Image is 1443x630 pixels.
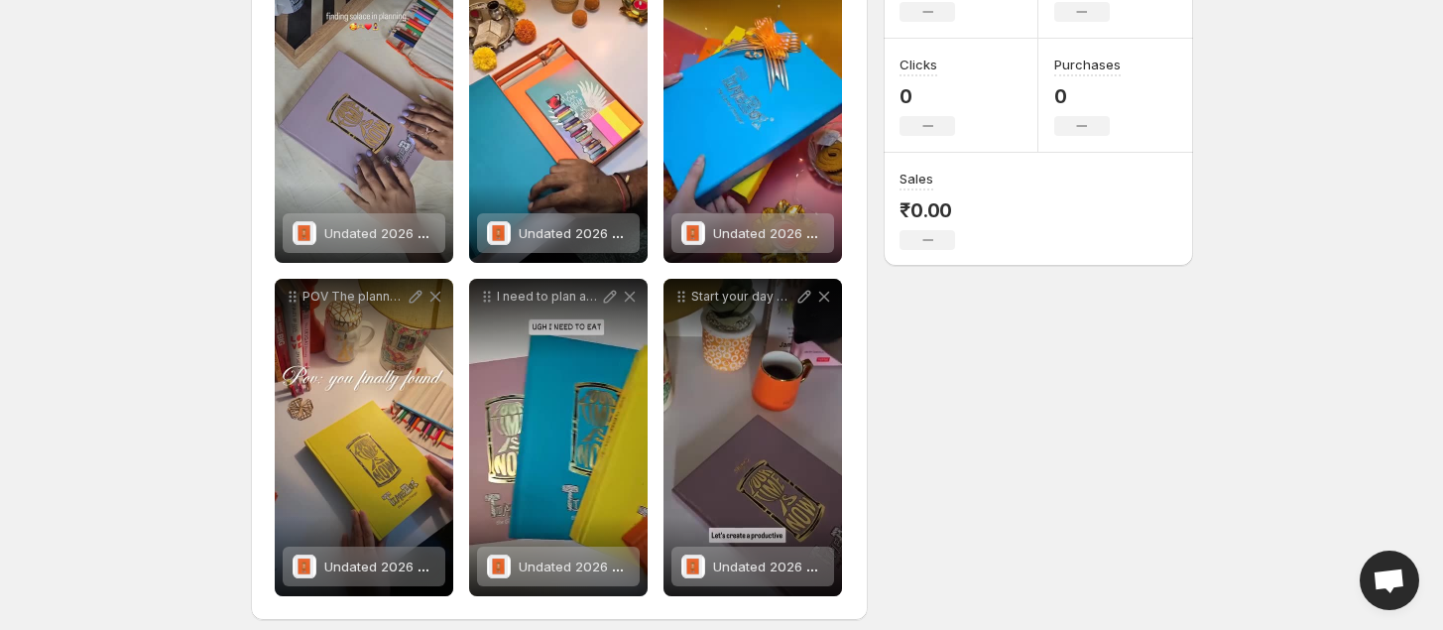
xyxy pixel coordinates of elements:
[900,55,937,74] h3: Clicks
[1360,551,1419,610] div: Open chat
[302,289,406,305] p: POV The planner that actually keeps up with your life Not the other way around Because planning i...
[900,198,955,222] p: ₹0.00
[324,225,560,241] span: Undated 2026 GameChanger Planner
[324,559,560,574] span: Undated 2026 GameChanger Planner
[663,279,842,596] div: Start your day with purpose using the TimeBox Game Changer Planner Set your goals prioritize task...
[1054,55,1121,74] h3: Purchases
[497,289,600,305] p: I need to plan and then I planned From chaos to clarity with TimeBox
[900,169,933,189] h3: Sales
[469,279,648,596] div: I need to plan and then I planned From chaos to clarity with TimeBoxUndated 2026 GameChanger Plan...
[691,289,794,305] p: Start your day with purpose using the TimeBox Game Changer Planner Set your goals prioritize task...
[519,559,755,574] span: Undated 2026 GameChanger Planner
[713,559,949,574] span: Undated 2026 GameChanger Planner
[1054,84,1121,108] p: 0
[713,225,949,241] span: Undated 2026 GameChanger Planner
[519,225,755,241] span: Undated 2026 GameChanger Planner
[900,84,955,108] p: 0
[275,279,453,596] div: POV The planner that actually keeps up with your life Not the other way around Because planning i...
